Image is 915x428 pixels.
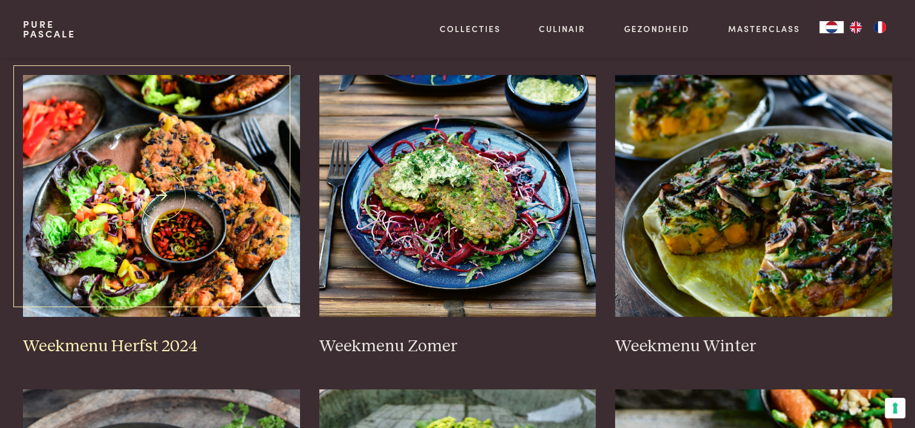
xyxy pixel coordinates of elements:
a: NL [819,21,844,33]
a: PurePascale [23,19,76,39]
a: EN [844,21,868,33]
h3: Weekmenu Zomer [319,336,596,357]
a: FR [868,21,892,33]
aside: Language selected: Nederlands [819,21,892,33]
h3: Weekmenu Winter [615,336,892,357]
a: Gezondheid [624,22,689,35]
a: Weekmenu Winter Weekmenu Winter [615,75,892,357]
img: Weekmenu Winter [615,75,892,317]
h3: Weekmenu Herfst 2024 [23,336,300,357]
a: Weekmenu Zomer Weekmenu Zomer [319,75,596,357]
a: Collecties [440,22,501,35]
a: Weekmenu Herfst 2024 Weekmenu Herfst 2024 [23,75,300,357]
div: Language [819,21,844,33]
img: Weekmenu Zomer [319,75,596,317]
ul: Language list [844,21,892,33]
button: Uw voorkeuren voor toestemming voor trackingtechnologieën [885,398,905,418]
a: Culinair [539,22,585,35]
img: Weekmenu Herfst 2024 [23,75,300,317]
a: Masterclass [728,22,800,35]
